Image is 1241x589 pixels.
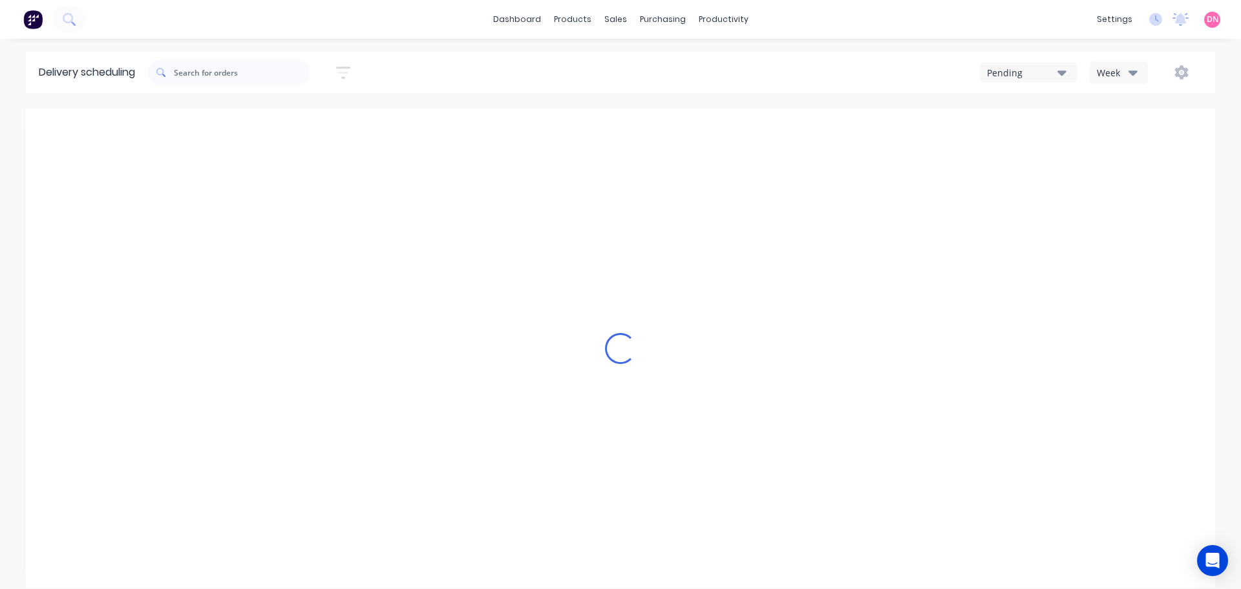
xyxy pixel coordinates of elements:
img: Factory [23,10,43,29]
div: Open Intercom Messenger [1197,545,1228,576]
div: Pending [987,66,1057,80]
div: Week [1097,66,1134,80]
input: Search for orders [174,59,310,85]
div: purchasing [633,10,692,29]
span: DN [1207,14,1218,25]
div: sales [598,10,633,29]
a: dashboard [487,10,547,29]
div: products [547,10,598,29]
button: Week [1090,61,1148,84]
div: settings [1090,10,1139,29]
div: productivity [692,10,755,29]
div: Delivery scheduling [26,52,148,93]
button: Pending [980,63,1077,82]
